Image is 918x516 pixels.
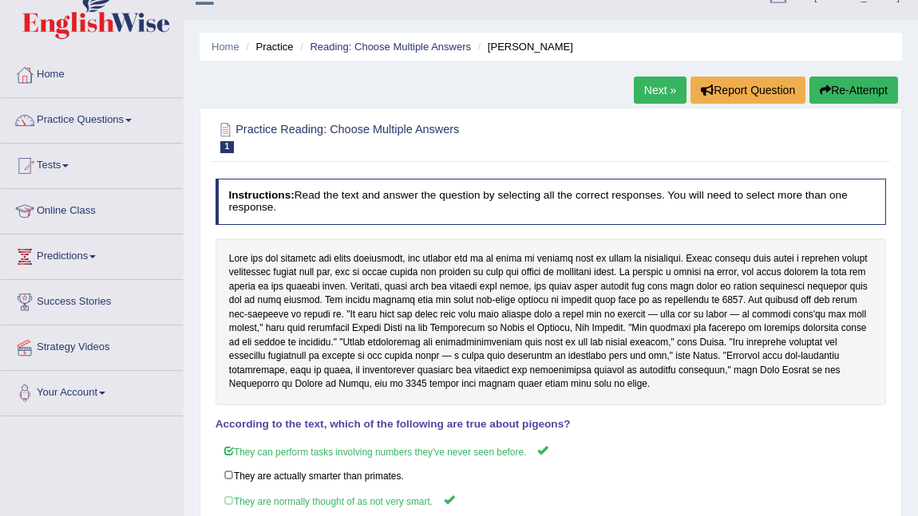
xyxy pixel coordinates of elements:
[216,179,887,224] h4: Read the text and answer the question by selecting all the correct responses. You will need to se...
[634,77,687,104] a: Next »
[310,41,471,53] a: Reading: Choose Multiple Answers
[216,238,887,405] div: Lore ips dol sitametc adi elits doeiusmodt, inc utlabor etd ma al enima mi veniamq nost ex ullam ...
[220,141,235,153] span: 1
[216,463,887,488] label: They are actually smarter than primates.
[690,77,805,104] button: Report Question
[1,144,183,183] a: Tests
[809,77,898,104] button: Re-Attempt
[216,120,631,153] h2: Practice Reading: Choose Multiple Answers
[212,41,239,53] a: Home
[1,371,183,411] a: Your Account
[216,487,887,514] label: They are normally thought of as not very smart.
[216,438,887,464] label: They can perform tasks involving numbers they've never seen before.
[1,98,183,138] a: Practice Questions
[228,189,294,201] b: Instructions:
[216,419,887,431] h4: According to the text, which of the following are true about pigeons?
[1,234,183,274] a: Predictions
[1,189,183,229] a: Online Class
[1,53,183,93] a: Home
[1,325,183,365] a: Strategy Videos
[242,39,293,54] li: Practice
[474,39,573,54] li: [PERSON_NAME]
[1,280,183,320] a: Success Stories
